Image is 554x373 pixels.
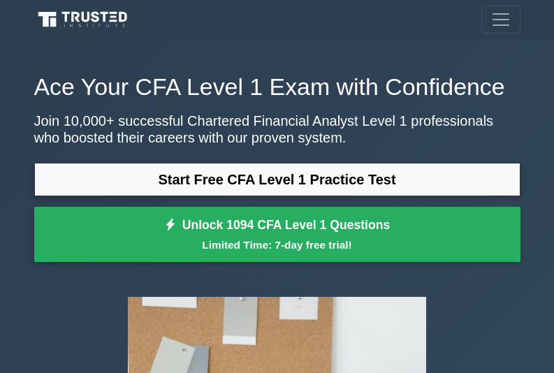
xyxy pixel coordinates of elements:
small: Limited Time: 7-day free trial! [52,237,503,253]
a: Start Free CFA Level 1 Practice Test [34,163,520,196]
h1: Ace Your CFA Level 1 Exam with Confidence [34,73,520,101]
a: Unlock 1094 CFA Level 1 QuestionsLimited Time: 7-day free trial! [34,207,520,263]
p: Join 10,000+ successful Chartered Financial Analyst Level 1 professionals who boosted their caree... [34,112,520,146]
button: Toggle navigation [481,6,520,34]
